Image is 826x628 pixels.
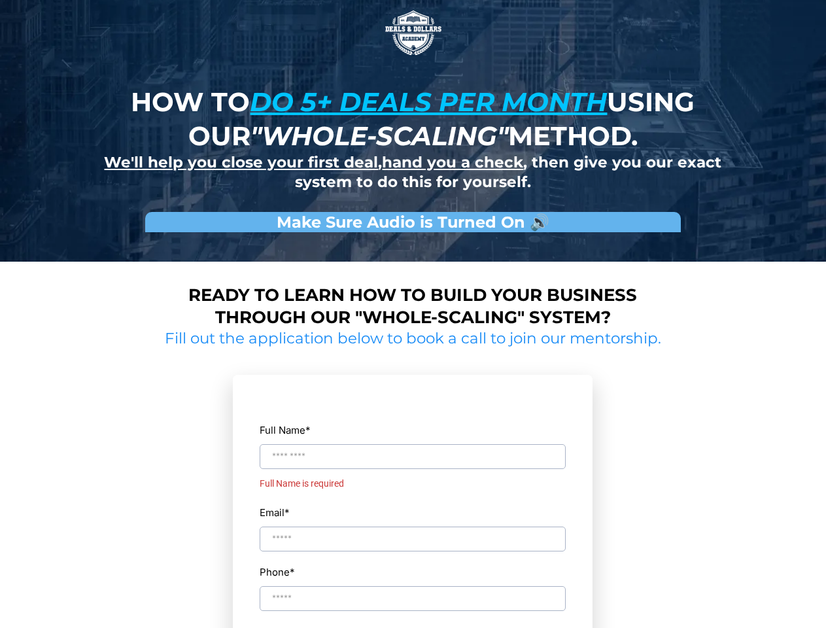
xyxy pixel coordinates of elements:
[160,329,666,349] h2: Fill out the application below to book a call to join our mentorship.
[131,86,695,152] strong: How to using our method.
[382,153,523,171] u: hand you a check
[250,86,607,118] u: do 5+ deals per month
[260,421,566,439] label: Full Name
[260,504,290,521] label: Email
[277,213,549,232] strong: Make Sure Audio is Turned On 🔊
[104,153,721,191] strong: , , then give you our exact system to do this for yourself.
[260,476,566,492] div: Full Name is required
[260,563,566,581] label: Phone
[188,285,637,328] strong: Ready to learn how to build your business through our "whole-scaling" system?
[104,153,378,171] u: We'll help you close your first deal
[250,120,508,152] em: "whole-scaling"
